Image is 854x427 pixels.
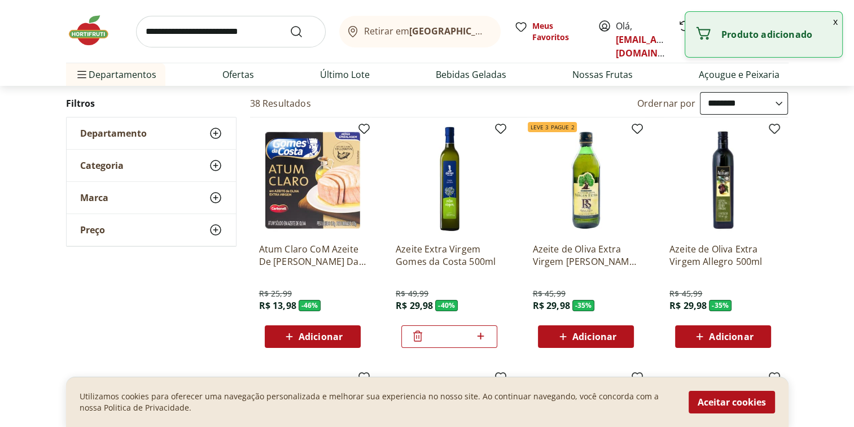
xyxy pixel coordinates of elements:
[532,20,584,43] span: Meus Favoritos
[532,127,640,234] img: Azeite de Oliva Extra Virgem Rafael Salgado 500ml
[299,332,343,341] span: Adicionar
[689,391,775,413] button: Aceitar cookies
[67,150,236,181] button: Categoria
[709,332,753,341] span: Adicionar
[222,68,254,81] a: Ofertas
[616,19,666,60] span: Olá,
[250,97,311,110] h2: 38 Resultados
[721,29,833,40] p: Produto adicionado
[514,20,584,43] a: Meus Favoritos
[339,16,501,47] button: Retirar em[GEOGRAPHIC_DATA]/[GEOGRAPHIC_DATA]
[669,127,777,234] img: Azeite de Oliva Extra Virgem Allegro 500ml
[528,122,576,132] span: Leve 3 Pague 2
[67,214,236,246] button: Preço
[66,14,122,47] img: Hortifruti
[364,26,489,36] span: Retirar em
[396,243,503,268] a: Azeite Extra Virgem Gomes da Costa 500ml
[67,182,236,213] button: Marca
[669,243,777,268] a: Azeite de Oliva Extra Virgem Allegro 500ml
[67,117,236,149] button: Departamento
[259,288,292,299] span: R$ 25,99
[829,12,842,31] button: Fechar notificação
[572,300,595,311] span: - 35 %
[396,299,433,312] span: R$ 29,98
[259,299,296,312] span: R$ 13,98
[409,25,599,37] b: [GEOGRAPHIC_DATA]/[GEOGRAPHIC_DATA]
[435,300,458,311] span: - 40 %
[75,61,156,88] span: Departamentos
[532,299,570,312] span: R$ 29,98
[290,25,317,38] button: Submit Search
[299,300,321,311] span: - 46 %
[572,332,616,341] span: Adicionar
[669,299,707,312] span: R$ 29,98
[616,33,694,59] a: [EMAIL_ADDRESS][DOMAIN_NAME]
[532,243,640,268] a: Azeite de Oliva Extra Virgem [PERSON_NAME] 500ml
[136,16,326,47] input: search
[669,288,702,299] span: R$ 45,99
[320,68,370,81] a: Último Lote
[538,325,634,348] button: Adicionar
[80,391,675,413] p: Utilizamos cookies para oferecer uma navegação personalizada e melhorar sua experiencia no nosso ...
[75,61,89,88] button: Menu
[709,300,732,311] span: - 35 %
[80,192,108,203] span: Marca
[259,243,366,268] a: Atum Claro CoM Azeite De [PERSON_NAME] Da Costa 170G
[80,160,124,171] span: Categoria
[637,97,696,110] label: Ordernar por
[265,325,361,348] button: Adicionar
[572,68,633,81] a: Nossas Frutas
[66,92,237,115] h2: Filtros
[675,325,771,348] button: Adicionar
[80,128,147,139] span: Departamento
[532,288,565,299] span: R$ 45,99
[80,224,105,236] span: Preço
[396,288,428,299] span: R$ 49,99
[436,68,506,81] a: Bebidas Geladas
[259,127,366,234] img: Atum Claro CoM Azeite De Oliva Gomes Da Costa 170G
[396,127,503,234] img: Azeite Extra Virgem Gomes da Costa 500ml
[699,68,779,81] a: Açougue e Peixaria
